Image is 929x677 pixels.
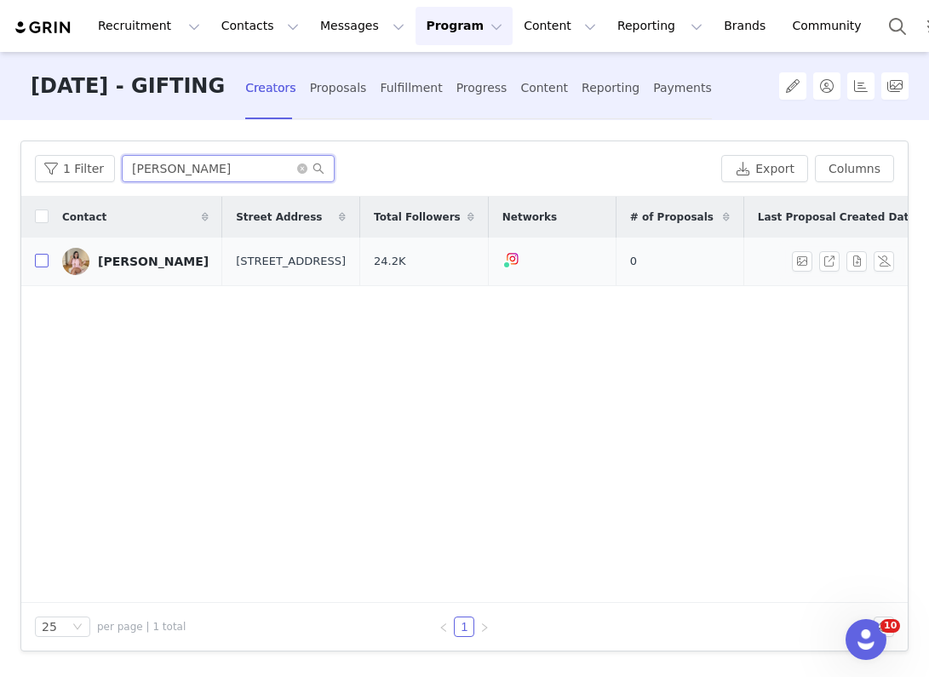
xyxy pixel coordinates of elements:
span: [STREET_ADDRESS] [236,253,346,270]
div: Proposals [310,66,367,111]
h3: [DATE] - GIFTING [31,52,225,121]
div: Progress [456,66,508,111]
div: 25 [42,617,57,636]
img: a34c7199-9e6a-409d-87dc-f7f3fd526ee4.jpg [62,248,89,275]
span: Last Proposal Created Date [758,209,916,225]
span: Networks [502,209,557,225]
iframe: Intercom live chat [846,619,886,660]
input: Search... [122,155,335,182]
button: Columns [815,155,894,182]
span: Total Followers [374,209,461,225]
div: Content [520,66,568,111]
li: Next Page [474,617,495,637]
button: Program [416,7,513,45]
i: icon: down [72,622,83,634]
button: Recruitment [88,7,210,45]
i: icon: left [439,622,449,633]
span: 24.2K [374,253,405,270]
span: Street Address [236,209,322,225]
button: 1 Filter [35,155,115,182]
button: Content [513,7,606,45]
div: Fulfillment [380,66,442,111]
button: Export [721,155,808,182]
img: instagram.svg [506,252,519,266]
div: Creators [245,66,296,111]
div: [PERSON_NAME] [98,255,209,268]
a: 1 [455,617,473,636]
a: Brands [714,7,781,45]
button: Reporting [607,7,713,45]
span: # of Proposals [630,209,714,225]
button: Messages [310,7,415,45]
i: icon: close-circle [297,164,307,174]
i: icon: search [313,163,324,175]
button: Contacts [211,7,309,45]
span: Contact [62,209,106,225]
li: 1 [454,617,474,637]
img: grin logo [14,20,73,36]
li: Previous Page [433,617,454,637]
a: Community [783,7,880,45]
span: 0 [630,253,637,270]
span: 10 [880,619,900,633]
i: icon: right [479,622,490,633]
span: per page | 1 total [97,619,186,634]
button: Search [879,7,916,45]
div: Payments [653,66,712,111]
div: Reporting [582,66,639,111]
a: [PERSON_NAME] [62,248,209,275]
